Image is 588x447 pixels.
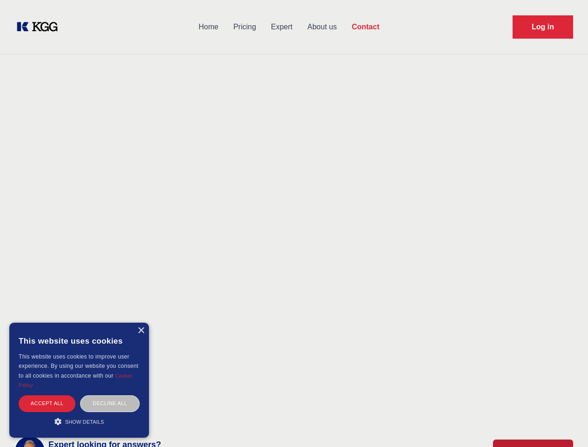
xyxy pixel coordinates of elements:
[19,353,138,379] span: This website uses cookies to improve user experience. By using our website you consent to all coo...
[19,395,75,412] div: Accept all
[137,327,144,334] div: Close
[264,15,300,39] a: Expert
[80,395,140,412] div: Decline all
[19,417,140,426] div: Show details
[191,15,226,39] a: Home
[19,373,132,388] a: Cookie Policy
[65,419,104,425] span: Show details
[226,15,264,39] a: Pricing
[541,402,588,447] iframe: Chat Widget
[344,15,387,39] a: Contact
[19,330,140,352] div: This website uses cookies
[513,15,573,39] a: Request Demo
[15,20,65,34] a: KOL Knowledge Platform: Talk to Key External Experts (KEE)
[300,15,344,39] a: About us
